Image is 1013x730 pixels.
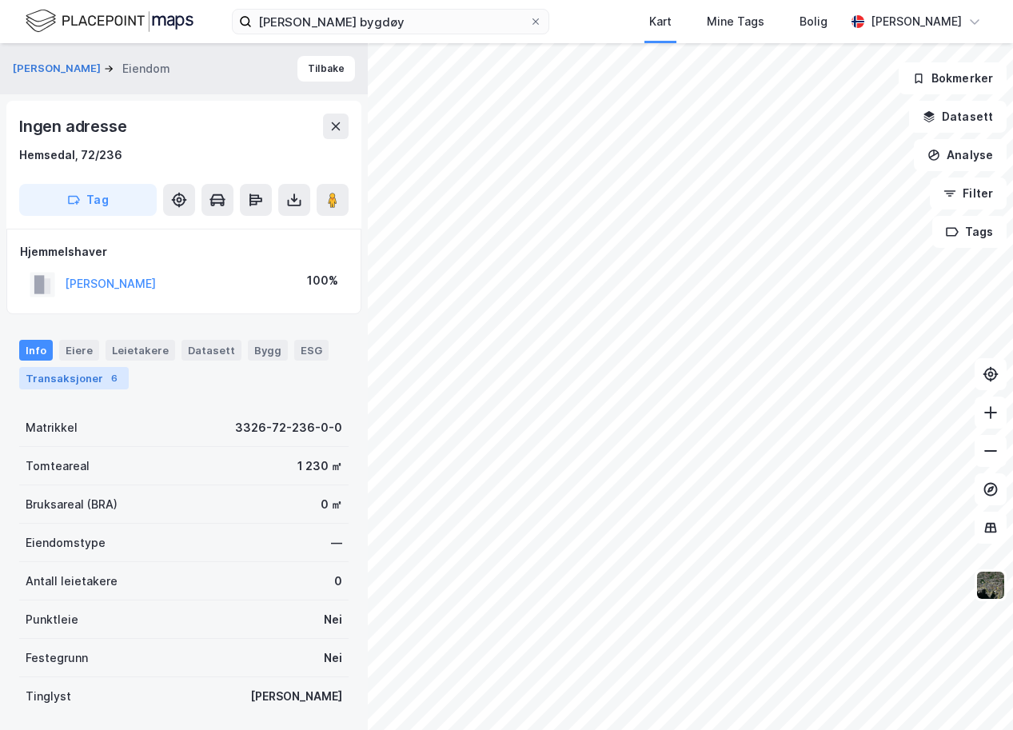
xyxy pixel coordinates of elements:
div: Bruksareal (BRA) [26,495,118,514]
div: Tinglyst [26,687,71,706]
div: Mine Tags [707,12,764,31]
div: Kart [649,12,672,31]
img: logo.f888ab2527a4732fd821a326f86c7f29.svg [26,7,193,35]
div: Eiendom [122,59,170,78]
div: 0 [334,572,342,591]
input: Søk på adresse, matrikkel, gårdeiere, leietakere eller personer [252,10,529,34]
div: Bolig [800,12,828,31]
div: Transaksjoner [19,367,129,389]
div: Tomteareal [26,457,90,476]
div: ESG [294,340,329,361]
button: Filter [930,178,1007,209]
div: 3326-72-236-0-0 [235,418,342,437]
div: 1 230 ㎡ [297,457,342,476]
div: [PERSON_NAME] [250,687,342,706]
div: Nei [324,648,342,668]
div: — [331,533,342,552]
div: Bygg [248,340,288,361]
div: Eiere [59,340,99,361]
div: Eiendomstype [26,533,106,552]
div: Hjemmelshaver [20,242,348,261]
div: [PERSON_NAME] [871,12,962,31]
div: Punktleie [26,610,78,629]
div: 6 [106,370,122,386]
button: Tags [932,216,1007,248]
div: Leietakere [106,340,175,361]
div: 0 ㎡ [321,495,342,514]
div: Kontrollprogram for chat [933,653,1013,730]
button: Analyse [914,139,1007,171]
button: Tag [19,184,157,216]
div: Datasett [181,340,241,361]
button: Datasett [909,101,1007,133]
button: Bokmerker [899,62,1007,94]
div: Festegrunn [26,648,88,668]
div: Matrikkel [26,418,78,437]
div: 100% [307,271,338,290]
button: [PERSON_NAME] [13,61,104,77]
button: Tilbake [297,56,355,82]
iframe: Chat Widget [933,653,1013,730]
div: Antall leietakere [26,572,118,591]
img: 9k= [975,570,1006,600]
div: Nei [324,610,342,629]
div: Hemsedal, 72/236 [19,146,122,165]
div: Info [19,340,53,361]
div: Ingen adresse [19,114,130,139]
